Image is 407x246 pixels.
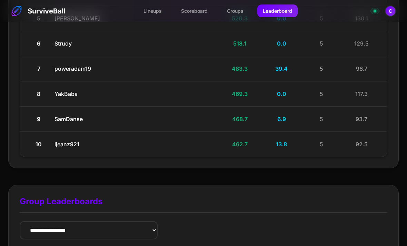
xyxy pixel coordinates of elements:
[37,90,40,98] span: 8
[264,90,299,98] div: 0.0
[221,4,249,17] a: Groups
[257,4,298,17] a: Leaderboard
[264,39,299,48] div: 0.0
[264,140,299,148] div: 13.8
[344,65,379,73] div: 96.7
[20,132,387,157] div: Click to view lineup
[221,39,259,48] div: 518.1
[54,39,215,48] div: Strudy
[54,90,215,98] div: YakBaba
[54,65,215,73] div: poweradam19
[221,65,259,73] div: 483.3
[20,196,387,213] h2: Group Leaderboards
[304,140,339,148] div: 5
[304,90,339,98] div: 5
[11,6,65,17] a: SurviveBall
[138,4,167,17] a: Lineups
[344,115,379,123] div: 93.7
[304,115,339,123] div: 5
[20,107,387,132] div: Click to view lineup
[54,140,215,148] div: ljeanz921
[37,115,40,123] span: 9
[37,39,40,48] span: 6
[20,56,387,81] div: Click to view lineup
[221,140,259,148] div: 462.7
[264,115,299,123] div: 6.9
[11,6,22,17] img: SurviveBall
[54,115,215,123] div: SamDanse
[221,115,259,123] div: 468.7
[344,90,379,98] div: 117.3
[304,65,339,73] div: 5
[20,81,387,107] div: Click to view lineup
[385,6,396,17] button: Open profile menu
[344,140,379,148] div: 92.5
[304,39,339,48] div: 5
[264,65,299,73] div: 39.4
[344,39,379,48] div: 129.5
[176,4,213,17] a: Scoreboard
[20,31,387,56] div: Click to view lineup
[37,65,40,73] span: 7
[36,140,42,148] span: 10
[221,90,259,98] div: 469.3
